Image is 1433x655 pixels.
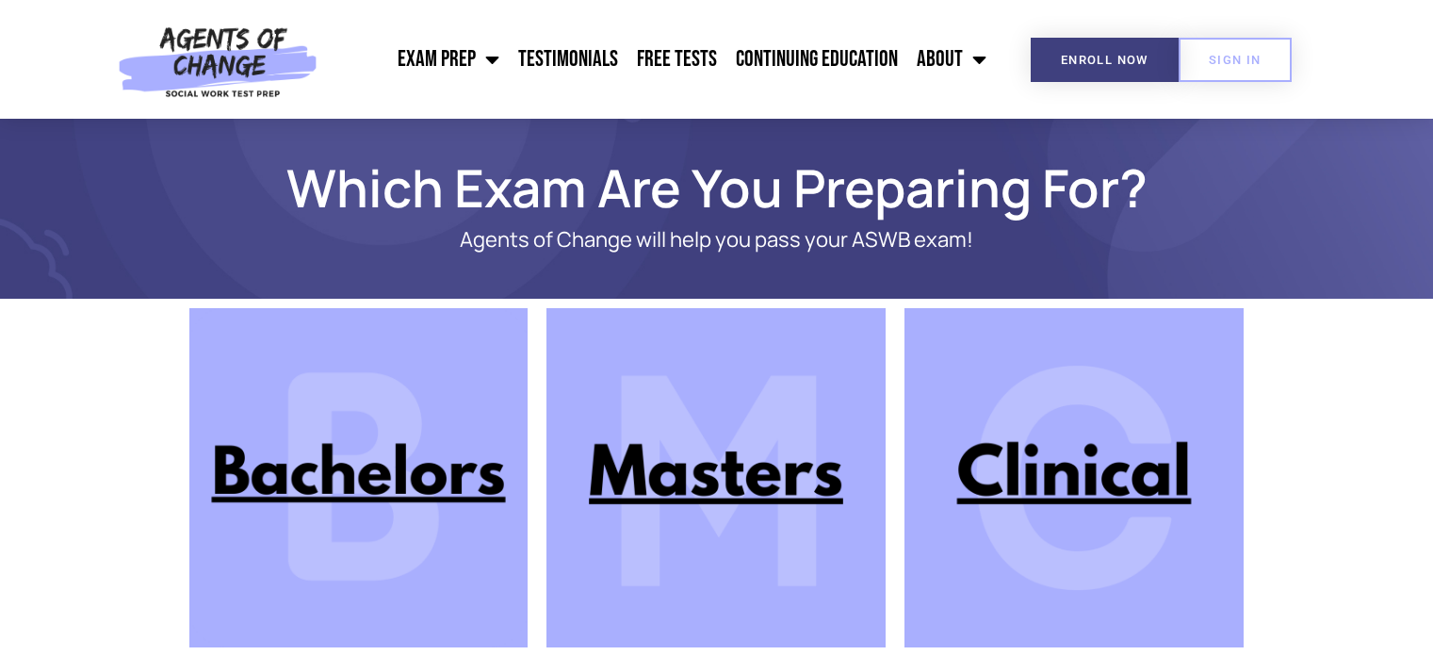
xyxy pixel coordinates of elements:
[1061,54,1148,66] span: Enroll Now
[509,36,627,83] a: Testimonials
[907,36,996,83] a: About
[726,36,907,83] a: Continuing Education
[1179,38,1292,82] a: SIGN IN
[388,36,509,83] a: Exam Prep
[1031,38,1179,82] a: Enroll Now
[627,36,726,83] a: Free Tests
[327,36,996,83] nav: Menu
[255,228,1179,252] p: Agents of Change will help you pass your ASWB exam!
[180,166,1254,209] h1: Which Exam Are You Preparing For?
[1209,54,1262,66] span: SIGN IN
